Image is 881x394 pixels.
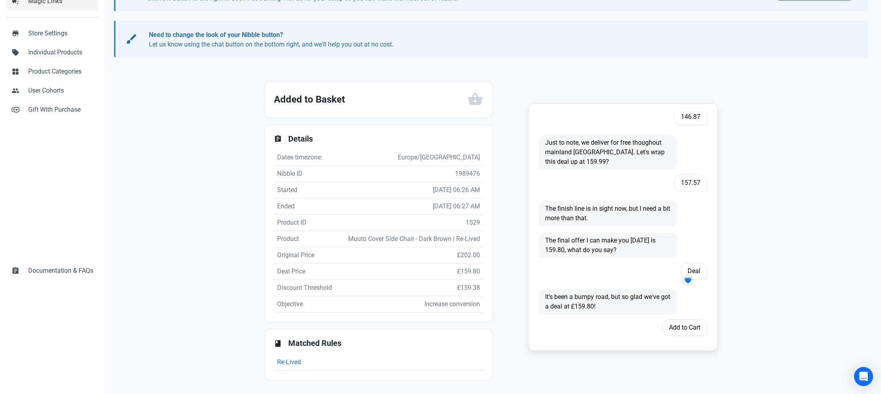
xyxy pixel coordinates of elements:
[28,266,93,276] span: Documentation & FAQs
[28,86,93,95] span: User Cohorts
[539,201,677,226] span: The finish line is in sight now, but I need a bit more than that.
[348,235,480,243] span: Muuto Cover Side Chair - Dark Brown | Re-Lived
[149,30,847,49] p: Let us know using the chat button on the bottom right, and we'll help you out at no cost.
[6,43,98,62] a: sellIndividual Products
[288,339,483,348] h2: Matched Rules
[12,29,19,37] span: store
[6,62,98,81] a: widgetsProduct Categories
[274,264,338,280] td: Deal Price
[338,198,483,215] td: [DATE] 06:27 AM
[12,105,19,113] span: control_point_duplicate
[274,91,467,107] h2: Added to Basket
[338,182,483,198] td: [DATE] 06:26 AM
[12,48,19,56] span: sell
[28,67,93,76] span: Product Categories
[274,247,338,264] td: Original Price
[338,296,483,312] td: Increase conversion
[274,280,338,296] td: Discount Threshold
[274,231,338,247] td: Product
[274,296,338,312] td: Objective
[28,105,93,115] span: Gift With Purchase
[539,289,677,314] span: It's been a bumpy road, but so glad we've got a deal at £159.80!
[6,24,98,43] a: storeStore Settings
[457,284,480,291] span: £159.38
[338,166,483,182] td: 1989476
[28,48,93,57] span: Individual Products
[338,247,483,264] td: £202.00
[274,340,282,347] span: book
[125,33,138,45] span: brush
[6,100,98,119] a: control_point_duplicateGift With Purchase
[12,67,19,75] span: widgets
[6,81,98,100] a: peopleUser Cohorts
[288,134,483,144] h2: Details
[539,233,677,258] span: The final offer I can make you [DATE] is 159.80, what do you say?
[28,29,93,38] span: Store Settings
[674,109,707,125] span: 146.87
[277,358,301,366] a: Re-Lived
[457,268,480,275] span: £159.80
[338,149,483,166] td: Europe/[GEOGRAPHIC_DATA]
[274,135,282,143] span: assignment
[12,86,19,94] span: people
[662,319,707,336] span: Add to Cart
[854,367,873,386] div: Open Intercom Messenger
[274,198,338,215] td: Ended
[467,91,483,107] span: shopping_basket
[274,215,338,231] td: Product ID
[274,166,338,182] td: Nibble ID
[6,261,98,280] a: assignmentDocumentation & FAQs
[274,182,338,198] td: Started
[681,263,707,279] span: Deal
[338,215,483,231] td: 1529
[539,135,677,170] span: Just to note, we deliver for free thoughout mainland [GEOGRAPHIC_DATA]. Let's wrap this deal up a...
[12,266,19,274] span: assignment
[149,31,283,39] b: Need to change the look of your Nibble button?
[674,175,707,191] span: 157.57
[274,149,338,166] td: Dates timezone:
